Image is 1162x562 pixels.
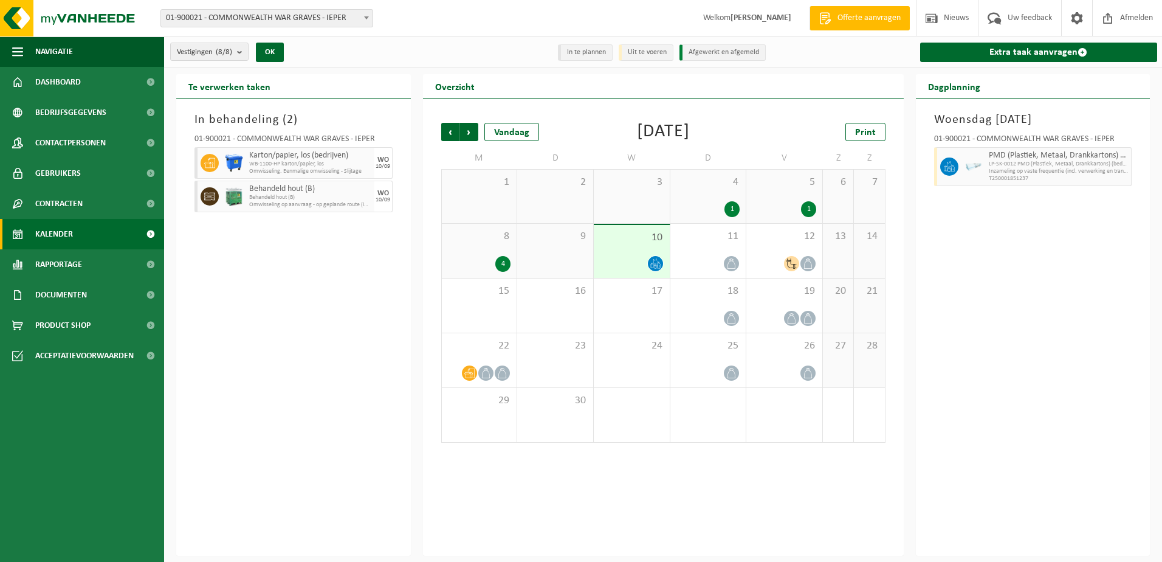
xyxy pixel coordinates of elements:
li: In te plannen [558,44,613,61]
span: Inzameling op vaste frequentie (incl. verwerking en transport) [989,168,1129,175]
span: 27 [829,339,847,353]
button: OK [256,43,284,62]
h2: Overzicht [423,74,487,98]
div: 1 [801,201,816,217]
span: 17 [600,285,664,298]
span: LP-SK-0012 PMD (Plastiek, Metaal, Drankkartons) (bedrijven) [989,161,1129,168]
iframe: chat widget [6,535,203,562]
span: Print [855,128,876,137]
h3: In behandeling ( ) [194,111,393,129]
span: 23 [523,339,587,353]
span: Acceptatievoorwaarden [35,341,134,371]
div: 10/09 [376,164,390,170]
a: Offerte aanvragen [810,6,910,30]
span: 01-900021 - COMMONWEALTH WAR GRAVES - IEPER [160,9,373,27]
span: 5 [752,176,816,189]
td: Z [854,147,885,169]
span: 2 [523,176,587,189]
span: Vestigingen [177,43,232,61]
span: 11 [676,230,740,243]
h2: Dagplanning [916,74,992,98]
count: (8/8) [216,48,232,56]
span: 25 [676,339,740,353]
button: Vestigingen(8/8) [170,43,249,61]
span: Dashboard [35,67,81,97]
span: 15 [448,285,511,298]
div: WO [377,190,389,197]
span: Gebruikers [35,158,81,189]
div: 10/09 [376,197,390,203]
span: 7 [860,176,878,189]
span: 3 [600,176,664,189]
span: 2 [287,114,294,126]
span: Contracten [35,189,83,219]
strong: [PERSON_NAME] [731,13,791,23]
div: WO [377,156,389,164]
div: 01-900021 - COMMONWEALTH WAR GRAVES - IEPER [934,135,1132,147]
h3: Woensdag [DATE] [934,111,1132,129]
img: PB-HB-1400-HPE-GN-11 [225,187,243,207]
img: LP-SK-00120-HPE-11 [964,158,983,176]
a: Extra taak aanvragen [920,43,1158,62]
span: Offerte aanvragen [834,12,904,24]
span: 16 [523,285,587,298]
a: Print [845,123,885,141]
span: 10 [600,231,664,245]
span: Behandeld hout (B) [249,184,371,194]
span: 18 [676,285,740,298]
span: 8 [448,230,511,243]
span: 4 [676,176,740,189]
span: Documenten [35,280,87,310]
td: D [670,147,747,169]
div: 01-900021 - COMMONWEALTH WAR GRAVES - IEPER [194,135,393,147]
span: PMD (Plastiek, Metaal, Drankkartons) (bedrijven) [989,151,1129,161]
h2: Te verwerken taken [176,74,283,98]
span: 6 [829,176,847,189]
span: 1 [448,176,511,189]
span: 21 [860,285,878,298]
span: Omwisseling. Eenmalige omwisseling - Slijtage [249,168,371,175]
span: Behandeld hout (B) [249,194,371,201]
span: 12 [752,230,816,243]
span: Omwisseling op aanvraag - op geplande route (incl. verwerking) [249,201,371,209]
td: M [441,147,518,169]
li: Uit te voeren [619,44,673,61]
span: 24 [600,339,664,353]
td: W [594,147,670,169]
span: 29 [448,394,511,408]
span: 26 [752,339,816,353]
span: Kalender [35,219,73,249]
span: Product Shop [35,310,91,341]
span: Karton/papier, los (bedrijven) [249,151,371,161]
td: D [517,147,594,169]
td: V [746,147,823,169]
span: Volgende [460,123,478,141]
span: T250001851237 [989,175,1129,182]
span: WB-1100-HP karton/papier, los [249,161,371,168]
span: 14 [860,230,878,243]
span: 01-900021 - COMMONWEALTH WAR GRAVES - IEPER [161,10,373,27]
div: Vandaag [484,123,539,141]
span: 9 [523,230,587,243]
span: Navigatie [35,36,73,67]
span: 28 [860,339,878,353]
div: 1 [724,201,740,217]
span: Vorige [441,123,459,141]
span: Contactpersonen [35,128,106,158]
span: 22 [448,339,511,353]
span: 30 [523,394,587,408]
li: Afgewerkt en afgemeld [679,44,766,61]
td: Z [823,147,854,169]
img: WB-1100-HPE-BE-01 [225,154,243,172]
span: Rapportage [35,249,82,280]
span: Bedrijfsgegevens [35,97,106,128]
span: 13 [829,230,847,243]
div: 4 [495,256,511,272]
span: 20 [829,285,847,298]
div: [DATE] [637,123,690,141]
span: 19 [752,285,816,298]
